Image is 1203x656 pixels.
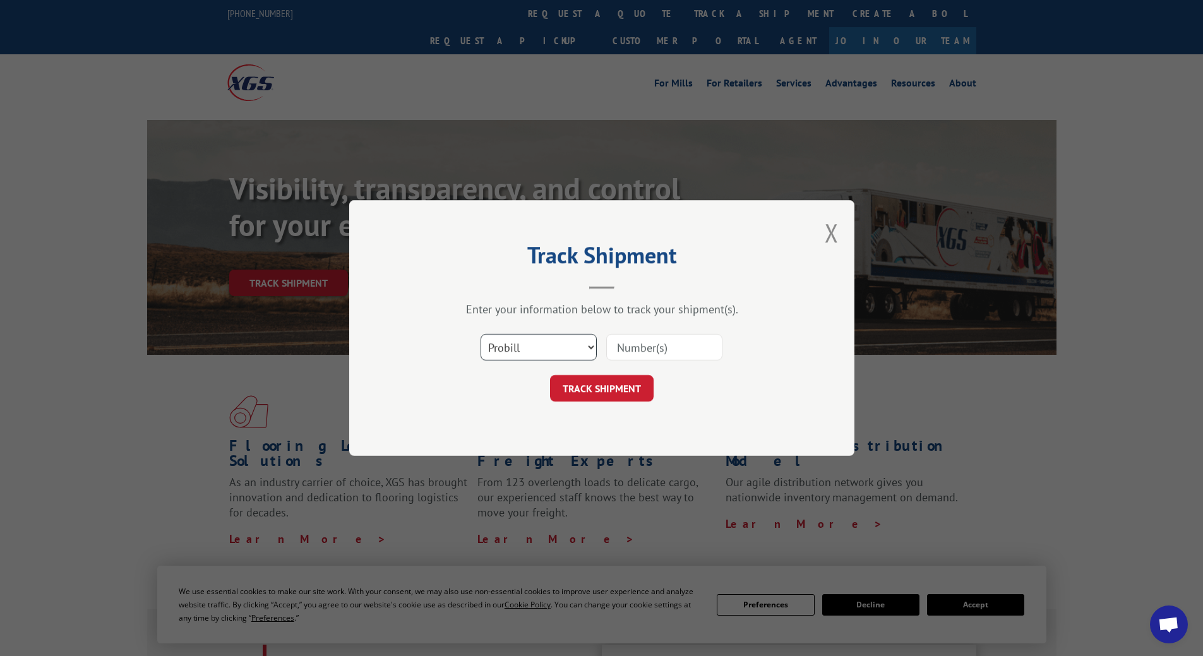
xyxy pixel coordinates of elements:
h2: Track Shipment [412,246,791,270]
button: Close modal [825,216,839,249]
button: TRACK SHIPMENT [550,375,654,402]
div: Enter your information below to track your shipment(s). [412,302,791,316]
input: Number(s) [606,334,722,361]
a: Open chat [1150,605,1188,643]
